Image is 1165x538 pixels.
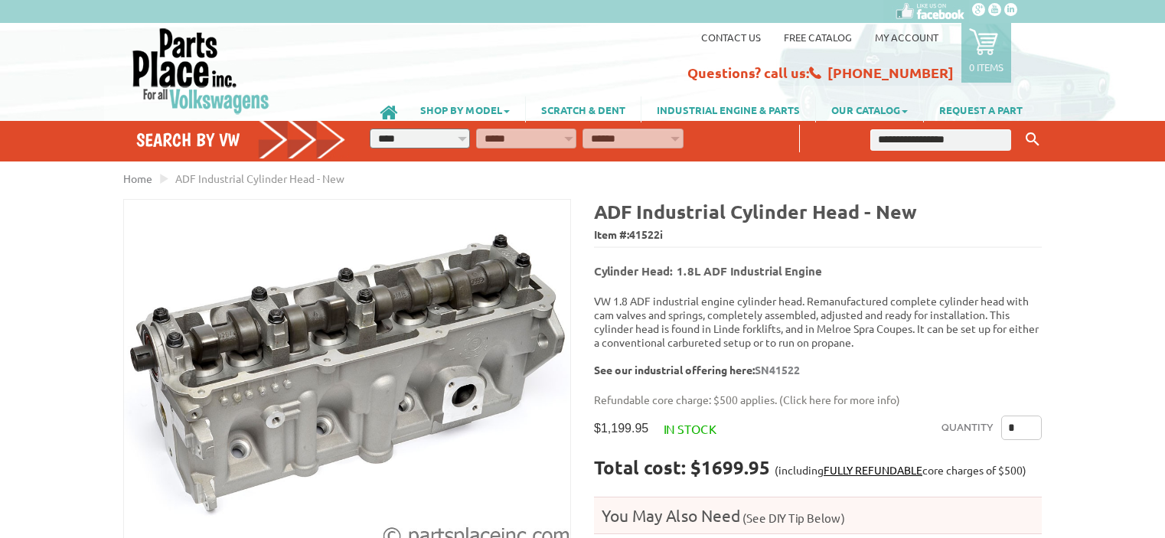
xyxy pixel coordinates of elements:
a: Click here for more info [783,393,896,406]
a: 0 items [961,23,1011,83]
a: FULLY REFUNDABLE [824,463,922,477]
h4: Search by VW [136,129,346,151]
a: OUR CATALOG [816,96,923,122]
strong: Total cost: $1699.95 [594,455,770,479]
label: Quantity [941,416,994,440]
h4: You May Also Need [594,505,1042,526]
a: My Account [875,31,938,44]
b: Cylinder Head: 1.8L ADF Industrial Engine [594,263,822,279]
b: See our industrial offering here: [594,363,800,377]
a: Home [123,171,152,185]
span: 41522i [629,227,663,241]
span: (See DIY Tip Below) [740,510,845,525]
a: SN41522 [755,363,800,377]
b: ADF Industrial Cylinder Head - New [594,199,916,223]
span: ADF Industrial Cylinder Head - New [175,171,344,185]
span: (including core charges of $500) [775,463,1026,477]
a: INDUSTRIAL ENGINE & PARTS [641,96,815,122]
span: Item #: [594,224,1042,246]
a: Free Catalog [784,31,852,44]
span: In stock [664,421,716,436]
img: Parts Place Inc! [131,27,271,115]
a: SHOP BY MODEL [405,96,525,122]
p: VW 1.8 ADF industrial engine cylinder head. Remanufactured complete cylinder head with cam valves... [594,294,1042,377]
a: Contact us [701,31,761,44]
a: SCRATCH & DENT [526,96,641,122]
a: REQUEST A PART [924,96,1038,122]
span: $1,199.95 [594,421,648,435]
button: Keyword Search [1021,127,1044,152]
p: 0 items [969,60,1003,73]
p: Refundable core charge: $500 applies. ( ) [594,392,1030,408]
